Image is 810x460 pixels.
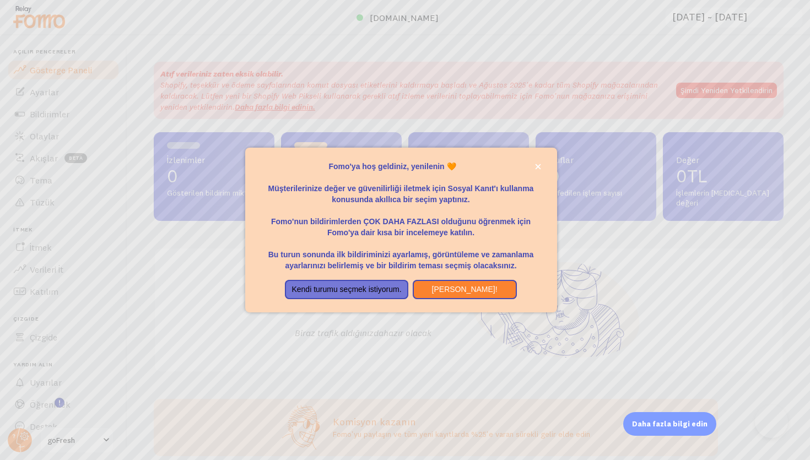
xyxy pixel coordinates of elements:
[328,162,456,171] font: Fomo'ya hoş geldiniz, yenilenin 🧡
[268,184,534,204] font: Müşterilerinize değer ve güvenilirliği iletmek için Sosyal Kanıt'ı kullanma konusunda akıllıca bi...
[623,412,716,436] div: Daha fazla bilgi edin
[532,161,544,172] button: kapalı,
[245,148,557,313] div: Fomo'ya hoş geldiniz, yenilenin 🧡Müşterilerinize değer ve güvenilirlik iletmek için Sosyal Kanıt'...
[413,280,517,300] button: [PERSON_NAME]!
[291,285,401,294] font: Kendi turumu seçmek istiyorum.
[285,280,408,300] button: Kendi turumu seçmek istiyorum.
[271,217,531,237] font: Fomo'nun bildirimlerden ÇOK DAHA FAZLASI olduğunu öğrenmek için Fomo'ya dair kısa bir incelemeye ...
[432,285,498,294] font: [PERSON_NAME]!
[632,419,708,428] font: Daha fazla bilgi edin
[268,250,534,270] font: Bu turun sonunda ilk bildiriminizi ayarlamış, görüntüleme ve zamanlama ayarlarınızı belirlemiş ve...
